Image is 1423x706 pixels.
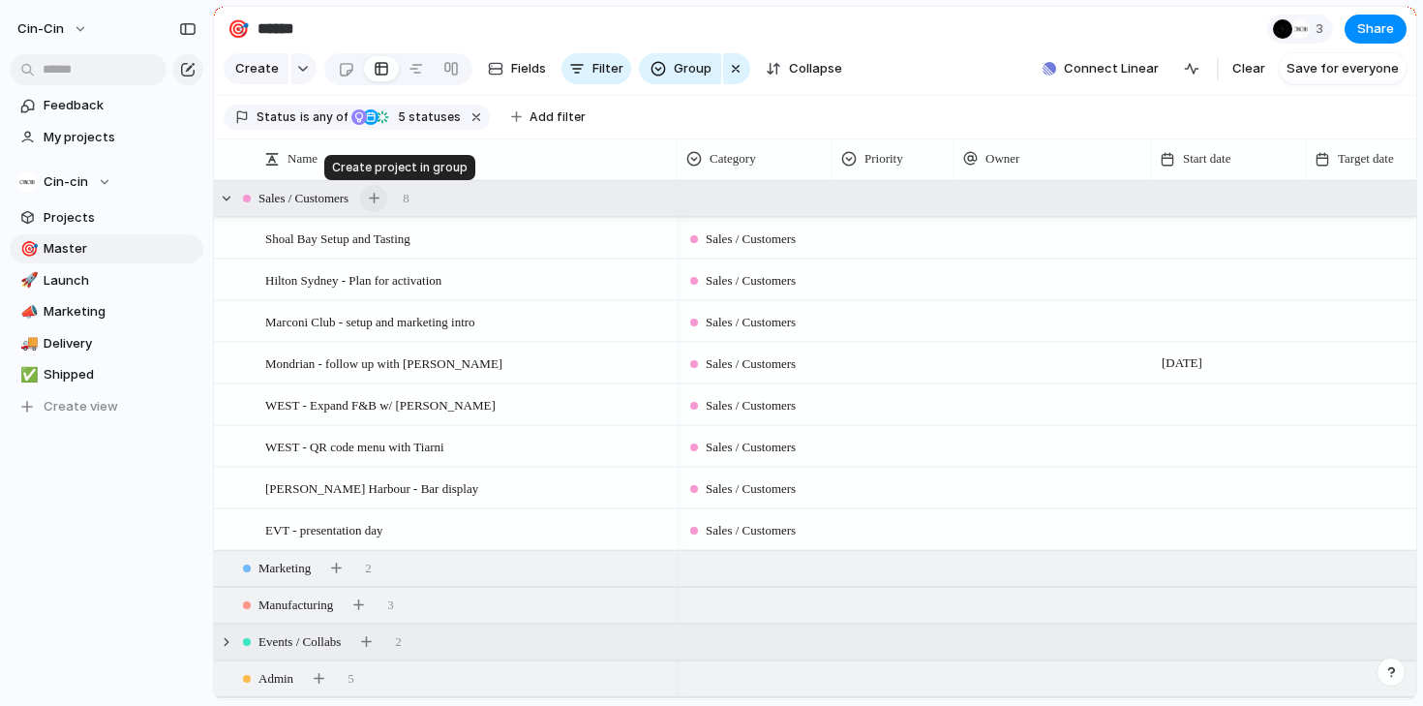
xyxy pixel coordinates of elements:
[1338,149,1394,169] span: Target date
[44,239,197,259] span: Master
[324,155,475,180] div: Create project in group
[44,334,197,353] span: Delivery
[706,521,796,540] span: Sales / Customers
[706,313,796,332] span: Sales / Customers
[17,239,37,259] button: 🎯
[265,227,410,249] span: Shoal Bay Setup and Tasting
[265,310,475,332] span: Marconi Club - setup and marketing intro
[258,596,333,615] span: Manufacturing
[480,53,554,84] button: Fields
[265,268,441,291] span: Hilton Sydney - Plan for activation
[227,15,249,42] div: 🎯
[44,172,88,192] span: Cin-cin
[288,149,318,169] span: Name
[10,234,203,263] a: 🎯Master
[17,334,37,353] button: 🚚
[17,271,37,291] button: 🚀
[395,632,402,652] span: 2
[265,393,496,415] span: WEST - Expand F&B w/ [PERSON_NAME]
[17,302,37,322] button: 📣
[1357,19,1394,39] span: Share
[20,238,34,261] div: 🎯
[257,108,296,126] span: Status
[1232,59,1265,78] span: Clear
[387,596,394,615] span: 3
[258,559,311,578] span: Marketing
[265,352,502,374] span: Mondrian - follow up with [PERSON_NAME]
[1287,59,1399,78] span: Save for everyone
[44,128,197,147] span: My projects
[10,203,203,232] a: Projects
[639,53,721,84] button: Group
[1279,53,1407,84] button: Save for everyone
[44,271,197,291] span: Launch
[44,208,197,228] span: Projects
[10,360,203,389] a: ✅Shipped
[592,59,623,78] span: Filter
[9,14,98,45] button: cin-cin
[985,149,1019,169] span: Owner
[310,108,348,126] span: any of
[17,365,37,384] button: ✅
[1316,19,1329,39] span: 3
[349,107,465,128] button: 5 statuses
[265,518,382,540] span: EVT - presentation day
[265,476,478,499] span: [PERSON_NAME] Harbour - Bar display
[10,297,203,326] a: 📣Marketing
[224,53,288,84] button: Create
[10,266,203,295] a: 🚀Launch
[10,392,203,421] button: Create view
[258,669,293,689] span: Admin
[365,559,372,578] span: 2
[1035,54,1166,83] button: Connect Linear
[20,301,34,323] div: 📣
[10,329,203,358] a: 🚚Delivery
[1225,53,1273,84] button: Clear
[300,108,310,126] span: is
[348,669,354,689] span: 5
[392,109,409,124] span: 5
[706,396,796,415] span: Sales / Customers
[10,91,203,120] a: Feedback
[20,332,34,354] div: 🚚
[758,53,850,84] button: Collapse
[864,149,903,169] span: Priority
[10,168,203,197] button: Cin-cin
[258,189,348,208] span: Sales / Customers
[10,123,203,152] a: My projects
[1157,352,1207,375] span: [DATE]
[1183,149,1230,169] span: Start date
[17,19,64,39] span: cin-cin
[674,59,711,78] span: Group
[710,149,756,169] span: Category
[235,59,279,78] span: Create
[44,302,197,322] span: Marketing
[392,108,461,126] span: statuses
[20,269,34,292] div: 🚀
[530,108,586,126] span: Add filter
[706,479,796,499] span: Sales / Customers
[706,271,796,291] span: Sales / Customers
[561,53,631,84] button: Filter
[511,59,546,78] span: Fields
[296,107,351,128] button: isany of
[20,364,34,386] div: ✅
[1345,15,1407,44] button: Share
[1064,59,1159,78] span: Connect Linear
[706,438,796,457] span: Sales / Customers
[706,354,796,374] span: Sales / Customers
[789,59,842,78] span: Collapse
[258,632,341,652] span: Events / Collabs
[403,189,409,208] span: 8
[500,104,597,131] button: Add filter
[44,365,197,384] span: Shipped
[44,96,197,115] span: Feedback
[706,230,796,249] span: Sales / Customers
[223,14,254,45] button: 🎯
[265,435,444,457] span: WEST - QR code menu with Tiarni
